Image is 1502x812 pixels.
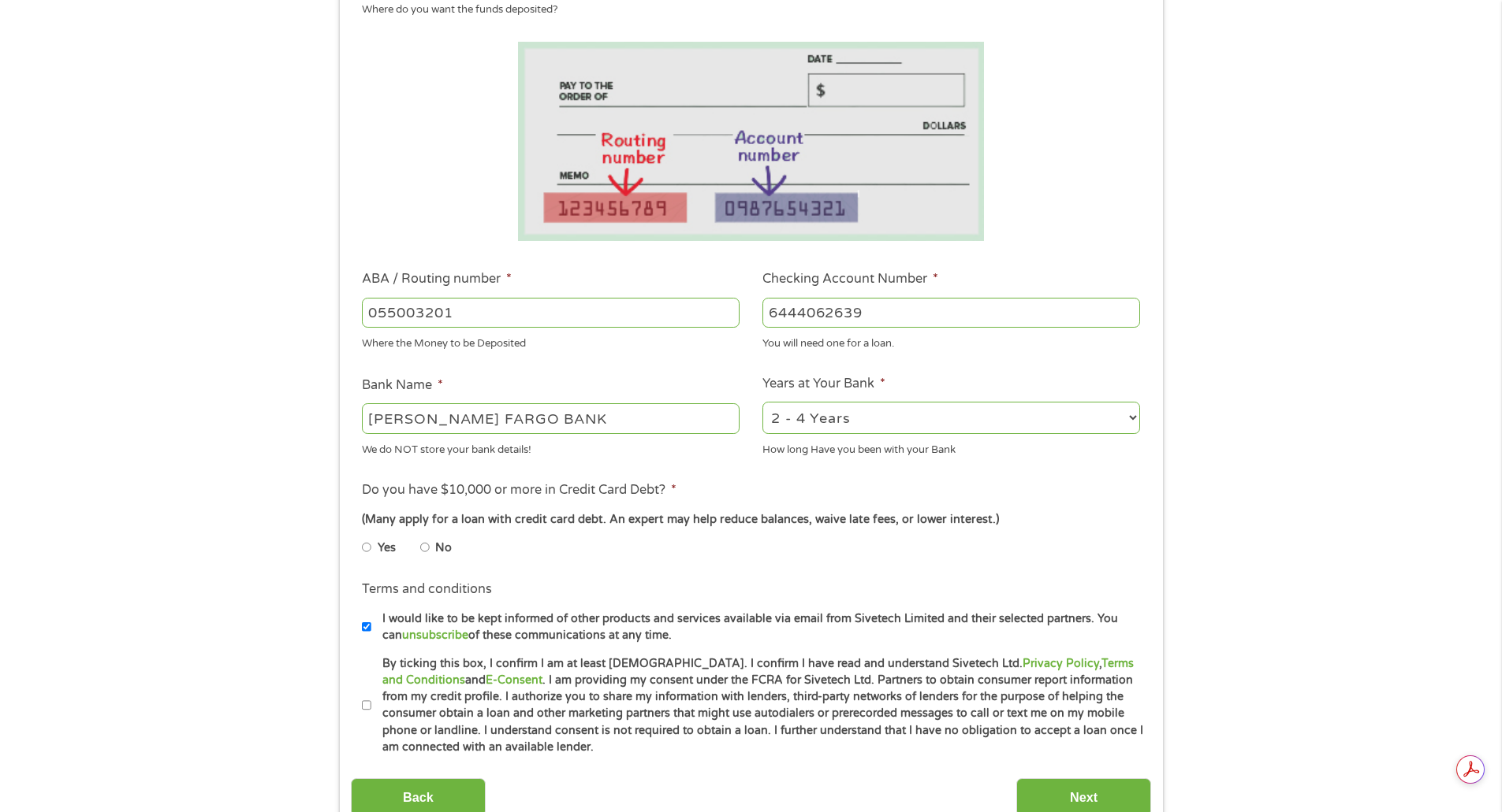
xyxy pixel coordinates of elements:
[762,271,938,287] label: Checking Account Number
[402,628,468,642] a: unsubscribe
[518,42,985,241] img: Routing number location
[762,331,1140,352] div: You will need one for a loan.
[362,377,443,394] label: Bank Name
[362,331,740,352] div: Where the Money to be Deposited
[382,657,1134,687] a: Terms and Conditions
[762,298,1140,328] input: 345634636
[486,673,542,687] a: E-Consent
[362,482,676,499] label: Do you have $10,000 or more in Credit Card Debt?
[378,539,396,557] label: Yes
[362,2,1128,18] div: Where do you want the funds deposited?
[362,581,492,598] label: Terms and conditions
[762,436,1140,458] div: How long Have you been with your Bank
[1023,657,1099,670] a: Privacy Policy
[362,511,1139,528] div: (Many apply for a loan with credit card debt. An expert may help reduce balances, waive late fees...
[371,655,1145,756] label: By ticking this box, I confirm I am at least [DEMOGRAPHIC_DATA]. I confirm I have read and unders...
[762,376,885,392] label: Years at Your Bank
[362,298,740,328] input: 263177916
[371,610,1145,644] label: I would like to be kept informed of other products and services available via email from Sivetech...
[435,539,452,557] label: No
[362,436,740,458] div: We do NOT store your bank details!
[362,271,512,287] label: ABA / Routing number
